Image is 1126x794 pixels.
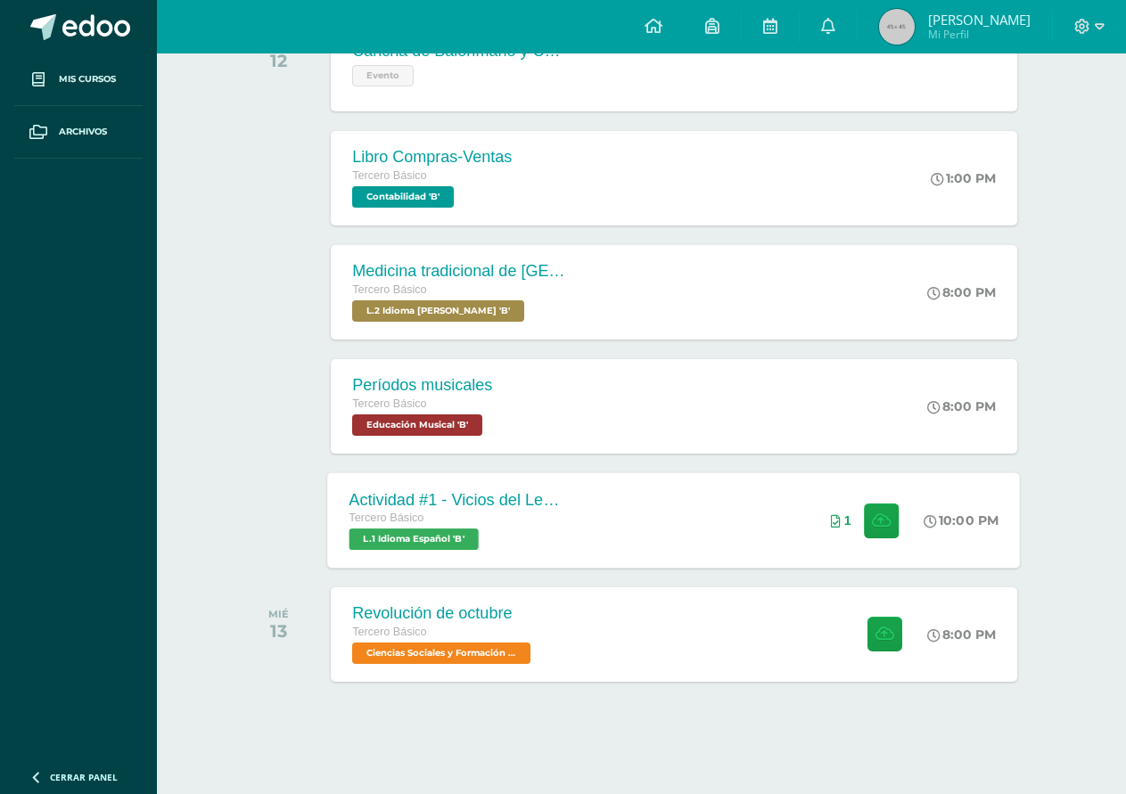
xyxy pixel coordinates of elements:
span: Educación Musical 'B' [352,414,482,436]
div: Revolución de octubre [352,604,535,623]
span: [PERSON_NAME] [928,11,1031,29]
div: Períodos musicales [352,376,492,395]
div: 13 [268,620,289,642]
div: Archivos entregados [831,513,851,528]
div: 8:00 PM [927,626,996,643]
span: Contabilidad 'B' [352,186,454,208]
span: Mi Perfil [928,27,1031,42]
span: Tercero Básico [352,626,426,638]
span: L.1 Idioma Español 'B' [349,528,479,550]
span: L.2 Idioma Maya Kaqchikel 'B' [352,300,524,322]
div: Actividad #1 - Vicios del LenguaJe [349,490,565,509]
div: 1:00 PM [931,170,996,186]
span: Tercero Básico [352,283,426,296]
div: 10:00 PM [925,512,999,528]
span: 1 [844,513,851,528]
a: Mis cursos [14,53,143,106]
div: 12 [266,50,291,71]
span: Tercero Básico [349,512,424,524]
div: MIÉ [268,608,289,620]
div: 8:00 PM [927,398,996,414]
span: Tercero Básico [352,397,426,410]
img: 45x45 [879,9,915,45]
a: Archivos [14,106,143,159]
span: Ciencias Sociales y Formación Ciudadana 'B' [352,643,530,664]
div: 8:00 PM [927,284,996,300]
span: Cerrar panel [50,771,118,783]
span: Mis cursos [59,72,116,86]
span: Archivos [59,125,107,139]
span: Tercero Básico [352,169,426,182]
div: Libro Compras-Ventas [352,148,512,167]
span: Evento [352,65,414,86]
div: Medicina tradicional de [GEOGRAPHIC_DATA] [352,262,566,281]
